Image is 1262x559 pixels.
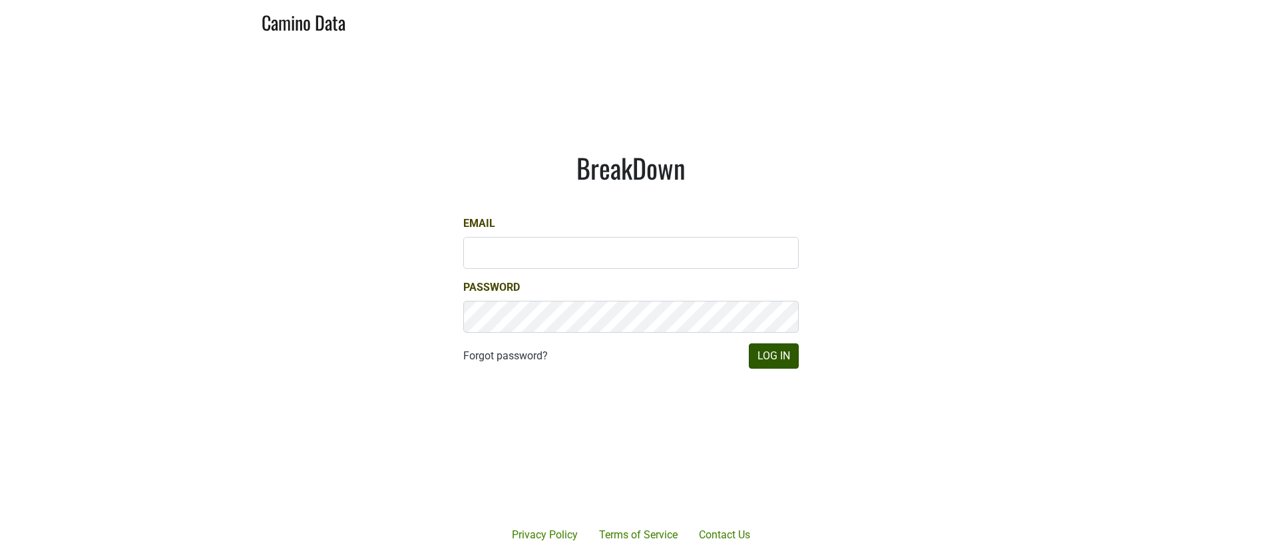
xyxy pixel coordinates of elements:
a: Terms of Service [588,522,688,548]
a: Camino Data [262,5,345,37]
label: Password [463,279,520,295]
a: Privacy Policy [501,522,588,548]
label: Email [463,216,495,232]
button: Log In [749,343,799,369]
h1: BreakDown [463,152,799,184]
a: Forgot password? [463,348,548,364]
a: Contact Us [688,522,761,548]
